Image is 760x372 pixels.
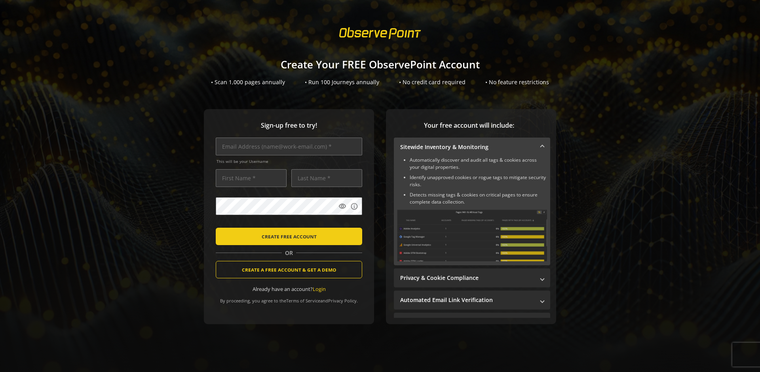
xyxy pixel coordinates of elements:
[262,229,317,244] span: CREATE FREE ACCOUNT
[328,298,357,304] a: Privacy Policy
[394,291,550,310] mat-expansion-panel-header: Automated Email Link Verification
[410,191,547,206] li: Detects missing tags & cookies on critical pages to ensure complete data collection.
[394,138,550,157] mat-expansion-panel-header: Sitewide Inventory & Monitoring
[242,262,336,277] span: CREATE A FREE ACCOUNT & GET A DEMO
[394,121,544,130] span: Your free account will include:
[305,78,379,86] div: • Run 100 Journeys annually
[217,159,362,164] span: This will be your Username
[394,268,550,287] mat-expansion-panel-header: Privacy & Cookie Compliance
[400,274,534,282] mat-panel-title: Privacy & Cookie Compliance
[216,228,362,245] button: CREATE FREE ACCOUNT
[216,293,362,304] div: By proceeding, you agree to the and .
[211,78,285,86] div: • Scan 1,000 pages annually
[400,143,534,151] mat-panel-title: Sitewide Inventory & Monitoring
[338,202,346,210] mat-icon: visibility
[216,285,362,293] div: Already have an account?
[400,296,534,304] mat-panel-title: Automated Email Link Verification
[399,78,465,86] div: • No credit card required
[410,157,547,171] li: Automatically discover and audit all tags & cookies across your digital properties.
[410,174,547,188] li: Identify unapproved cookies or rogue tags to mitigate security risks.
[216,261,362,278] button: CREATE A FREE ACCOUNT & GET A DEMO
[216,169,287,187] input: First Name *
[216,121,362,130] span: Sign-up free to try!
[282,249,296,257] span: OR
[397,210,547,261] img: Sitewide Inventory & Monitoring
[394,313,550,332] mat-expansion-panel-header: Performance Monitoring with Web Vitals
[216,138,362,155] input: Email Address (name@work-email.com) *
[291,169,362,187] input: Last Name *
[313,285,326,293] a: Login
[394,157,550,265] div: Sitewide Inventory & Monitoring
[485,78,549,86] div: • No feature restrictions
[350,202,358,210] mat-icon: info
[286,298,320,304] a: Terms of Service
